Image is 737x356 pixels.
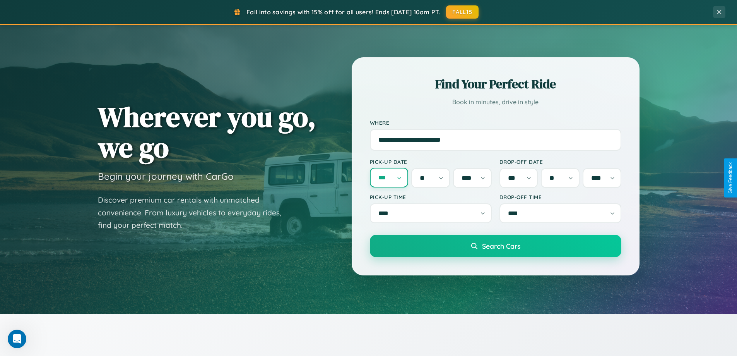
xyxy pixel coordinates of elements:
[446,5,479,19] button: FALL15
[370,194,492,200] label: Pick-up Time
[370,158,492,165] label: Pick-up Date
[482,242,520,250] span: Search Cars
[499,194,621,200] label: Drop-off Time
[98,101,316,163] h1: Wherever you go, we go
[246,8,440,16] span: Fall into savings with 15% off for all users! Ends [DATE] 10am PT.
[98,194,291,232] p: Discover premium car rentals with unmatched convenience. From luxury vehicles to everyday rides, ...
[98,170,234,182] h3: Begin your journey with CarGo
[370,76,621,93] h2: Find Your Perfect Ride
[370,96,621,108] p: Book in minutes, drive in style
[370,235,621,257] button: Search Cars
[728,162,733,194] div: Give Feedback
[370,119,621,126] label: Where
[8,330,26,348] iframe: Intercom live chat
[499,158,621,165] label: Drop-off Date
